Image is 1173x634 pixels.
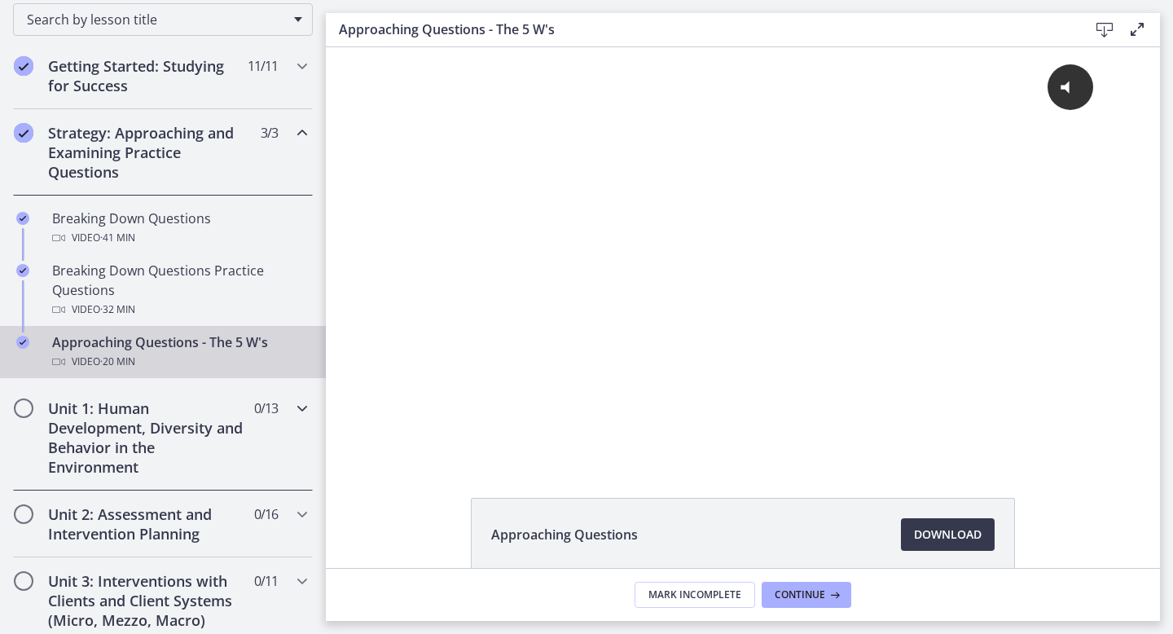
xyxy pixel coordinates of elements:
span: Mark Incomplete [648,588,741,601]
span: Download [914,525,982,544]
span: Search by lesson title [27,11,286,29]
span: 0 / 13 [254,398,278,418]
iframe: Video Lesson [326,47,1160,460]
i: Completed [14,56,33,76]
div: Video [52,352,306,372]
h2: Unit 3: Interventions with Clients and Client Systems (Micro, Mezzo, Macro) [48,571,247,630]
span: 11 / 11 [248,56,278,76]
span: · 20 min [100,352,135,372]
h2: Unit 1: Human Development, Diversity and Behavior in the Environment [48,398,247,477]
div: Search by lesson title [13,3,313,36]
i: Completed [16,212,29,225]
a: Download [901,518,995,551]
span: 0 / 11 [254,571,278,591]
i: Completed [16,336,29,349]
button: Continue [762,582,851,608]
span: Continue [775,588,825,601]
div: Breaking Down Questions Practice Questions [52,261,306,319]
span: · 32 min [100,300,135,319]
div: Video [52,228,306,248]
i: Completed [14,123,33,143]
div: Breaking Down Questions [52,209,306,248]
button: Mark Incomplete [635,582,755,608]
h2: Unit 2: Assessment and Intervention Planning [48,504,247,544]
i: Completed [16,264,29,277]
span: Approaching Questions [491,525,638,544]
h3: Approaching Questions - The 5 W's [339,20,1062,39]
span: 3 / 3 [261,123,278,143]
div: Video [52,300,306,319]
h2: Strategy: Approaching and Examining Practice Questions [48,123,247,182]
div: Approaching Questions - The 5 W's [52,332,306,372]
span: 0 / 16 [254,504,278,524]
h2: Getting Started: Studying for Success [48,56,247,95]
span: · 41 min [100,228,135,248]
